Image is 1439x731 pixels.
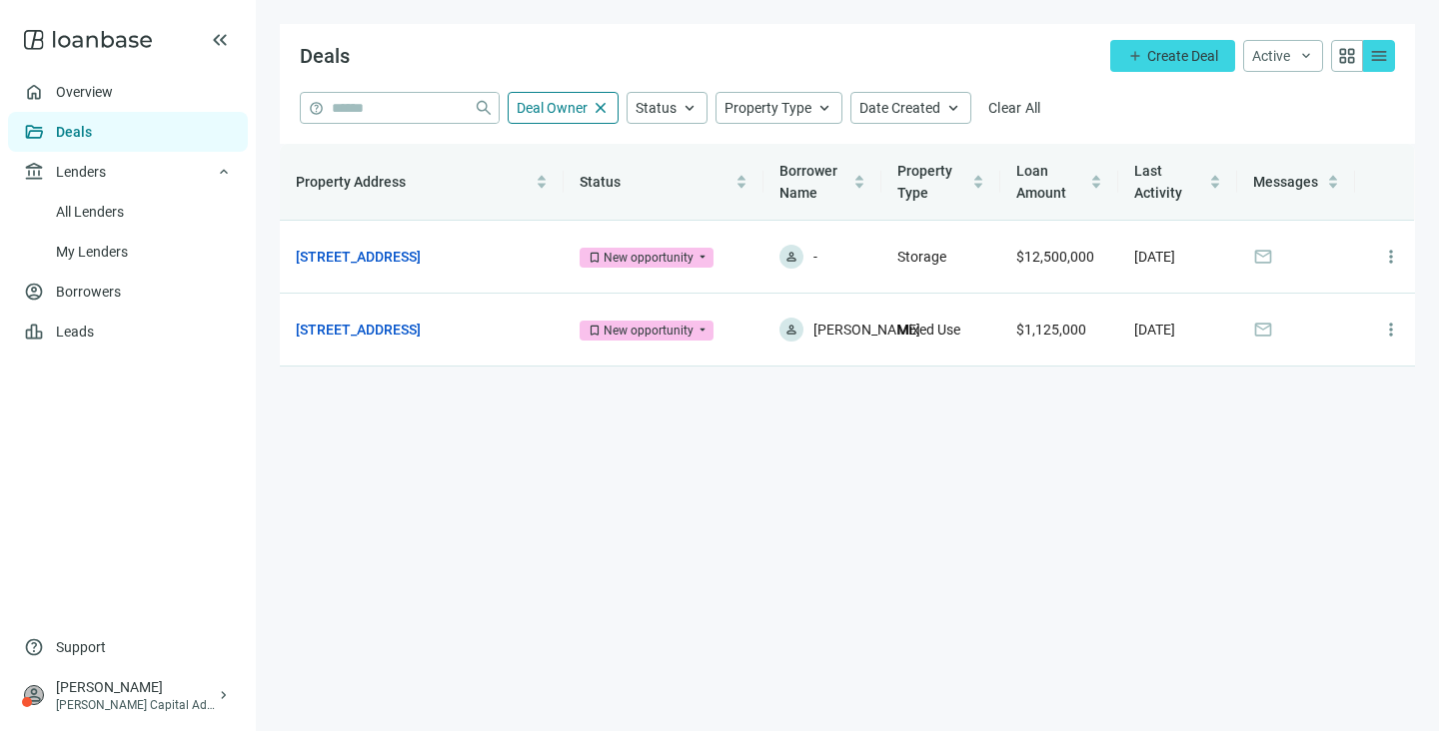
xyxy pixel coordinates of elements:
span: account_balance [24,162,44,182]
div: [PERSON_NAME] [56,677,216,697]
span: Property Type [897,163,952,201]
span: Support [56,637,106,657]
span: $12,500,000 [1016,249,1094,265]
a: All Lenders [56,204,124,220]
span: Create Deal [1147,48,1218,64]
iframe: Intercom live chat [1371,623,1419,671]
span: more_vert [1381,320,1401,340]
span: keyboard_arrow_right [216,687,232,703]
span: Messages [1253,174,1318,190]
span: [DATE] [1134,249,1175,265]
span: keyboard_arrow_down [1298,48,1314,64]
div: New opportunity [604,321,694,341]
button: Clear All [979,92,1050,124]
span: keyboard_arrow_up [216,164,232,180]
button: Activekeyboard_arrow_down [1243,40,1323,72]
button: more_vert [1371,237,1411,277]
span: menu [1369,46,1389,66]
div: New opportunity [604,248,694,268]
span: Active [1252,48,1290,64]
a: [STREET_ADDRESS] [296,319,421,341]
span: bookmark [588,324,602,338]
span: close [592,99,610,117]
span: $1,125,000 [1016,322,1086,338]
span: add [1127,48,1143,64]
a: Leads [56,324,94,340]
span: - [813,245,817,269]
span: keyboard_arrow_up [944,99,962,117]
span: Lenders [56,152,106,192]
span: Last Activity [1134,163,1182,201]
span: person [24,685,44,705]
span: grid_view [1337,46,1357,66]
span: Status [636,100,677,116]
span: Property Type [724,100,811,116]
span: mail [1253,320,1273,340]
span: Clear All [988,100,1041,116]
span: keyboard_arrow_up [681,99,699,117]
span: Loan Amount [1016,163,1066,201]
div: [PERSON_NAME] Capital Advisors [56,697,216,713]
span: keyboard_arrow_up [815,99,833,117]
span: Storage [897,249,946,265]
span: person [784,250,798,264]
span: mail [1253,247,1273,267]
span: help [309,101,324,116]
span: more_vert [1381,247,1401,267]
span: Mixed Use [897,322,960,338]
a: [STREET_ADDRESS] [296,246,421,268]
span: [DATE] [1134,322,1175,338]
span: Date Created [859,100,940,116]
span: [PERSON_NAME] [813,318,920,342]
span: Borrower Name [779,163,837,201]
span: person [784,323,798,337]
span: bookmark [588,251,602,265]
span: Status [580,174,621,190]
span: Deal Owner [517,100,588,116]
span: Deals [300,44,350,68]
button: addCreate Deal [1110,40,1235,72]
a: Overview [56,84,113,100]
a: Borrowers [56,284,121,300]
button: more_vert [1371,310,1411,350]
a: Deals [56,124,92,140]
button: keyboard_double_arrow_left [208,28,232,52]
span: help [24,637,44,657]
span: Property Address [296,174,406,190]
a: My Lenders [56,244,128,260]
